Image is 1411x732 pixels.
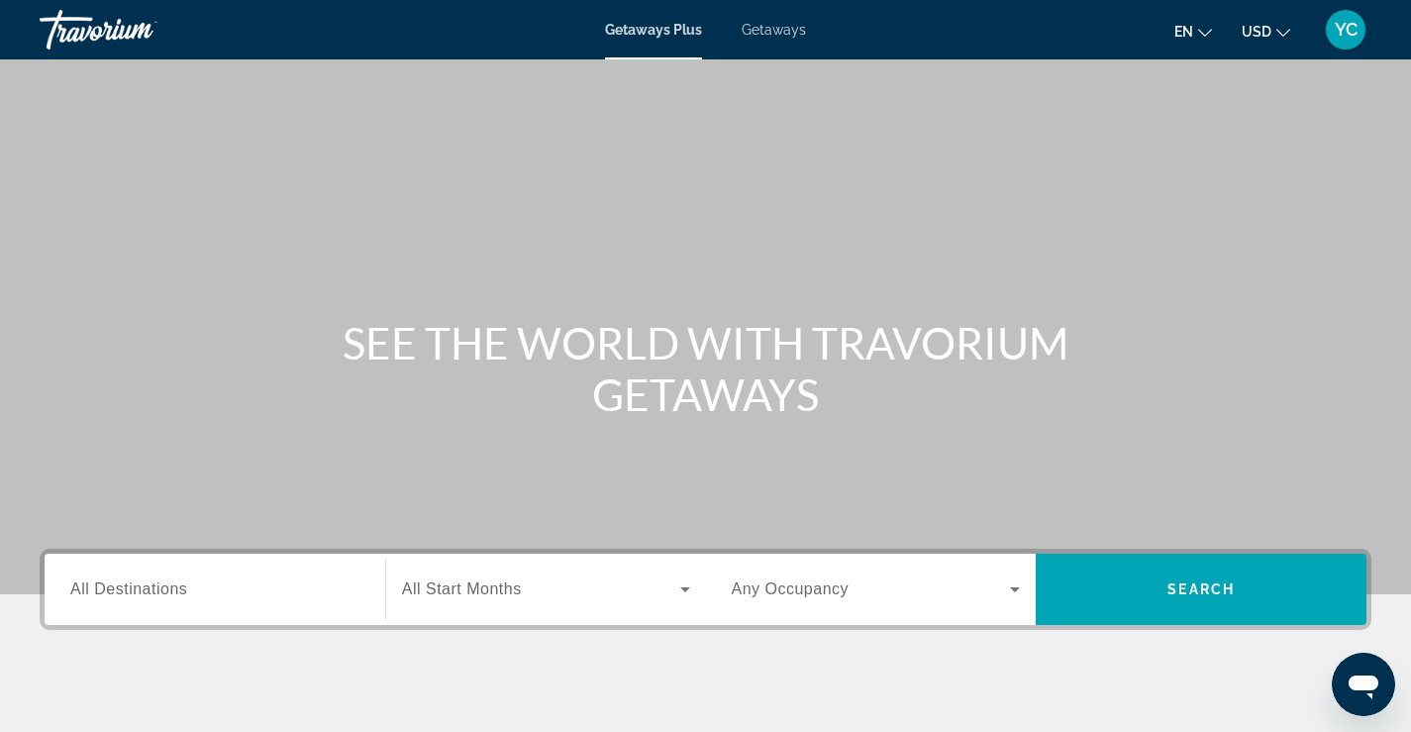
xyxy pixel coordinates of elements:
[1167,581,1235,597] span: Search
[45,554,1366,625] div: Search widget
[1174,24,1193,40] span: en
[1320,9,1371,51] button: User Menu
[335,317,1077,420] h1: SEE THE WORLD WITH TRAVORIUM GETAWAYS
[1036,554,1366,625] button: Search
[1335,20,1358,40] span: YC
[1242,24,1271,40] span: USD
[402,580,522,597] span: All Start Months
[605,22,702,38] a: Getaways Plus
[70,578,359,602] input: Select destination
[70,580,187,597] span: All Destinations
[732,580,850,597] span: Any Occupancy
[1174,17,1212,46] button: Change language
[1242,17,1290,46] button: Change currency
[742,22,806,38] a: Getaways
[1332,653,1395,716] iframe: Bouton de lancement de la fenêtre de messagerie
[40,4,238,55] a: Travorium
